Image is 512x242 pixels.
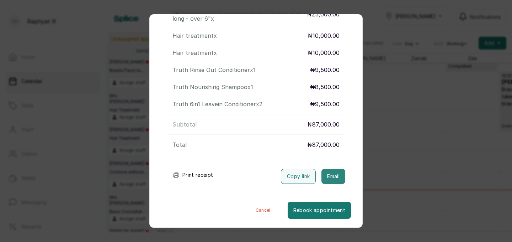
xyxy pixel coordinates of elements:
p: ₦10,000.00 [308,31,340,40]
button: Rebook appointment [288,202,351,219]
p: ₦9,500.00 [310,66,340,74]
p: Hair treatment x [172,48,217,57]
p: ₦87,000.00 [307,140,340,149]
p: ₦87,000.00 [307,120,340,129]
p: Truth 6in1 Leavein Conditioner x 2 [172,100,262,108]
p: Total [172,140,187,149]
p: Single twist without extension - Medium twists long - over 6" x [172,6,307,23]
p: ₦25,000.00 [307,10,340,19]
button: Cancel [239,202,288,219]
p: Truth Nourishing Shampoo x 1 [172,83,253,91]
p: Hair treatment x [172,31,217,40]
button: Print receipt [167,168,219,182]
p: Truth Rinse Out Conditioner x 1 [172,66,256,74]
button: Copy link [281,169,316,184]
p: Subtotal [172,120,197,129]
p: ₦9,500.00 [310,100,340,108]
button: Email [321,169,345,184]
p: ₦10,000.00 [308,48,340,57]
p: ₦8,500.00 [310,83,340,91]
